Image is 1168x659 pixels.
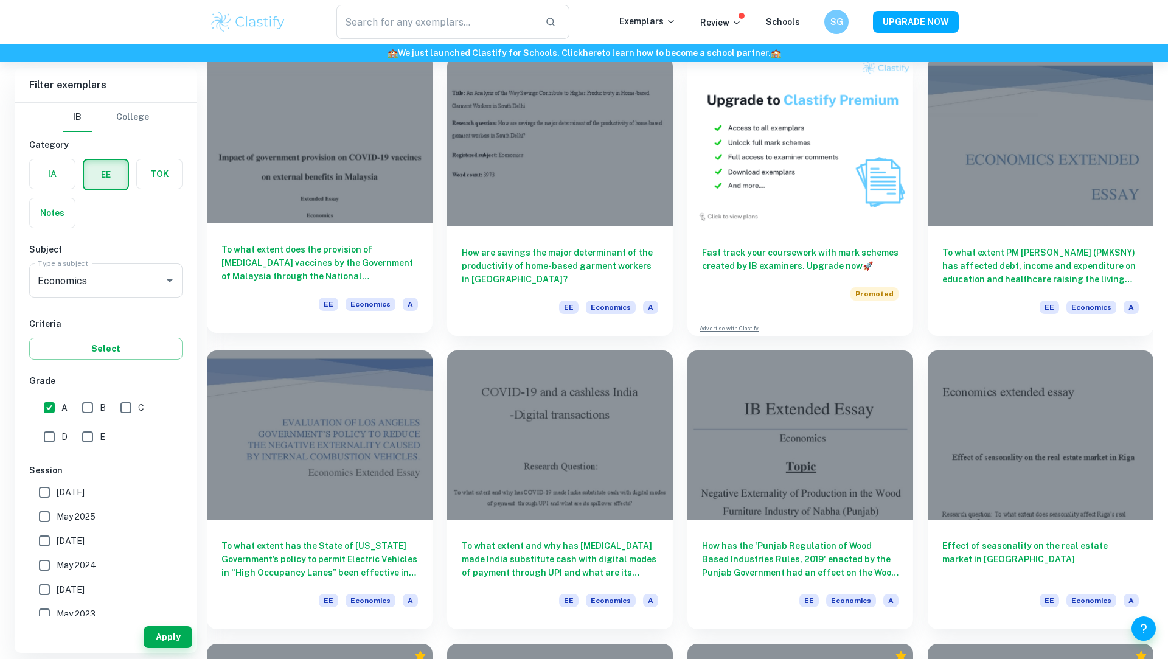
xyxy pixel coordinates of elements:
span: Economics [586,594,636,607]
span: Economics [826,594,876,607]
span: EE [559,301,579,314]
input: Search for any exemplars... [336,5,535,39]
span: A [1124,594,1139,607]
a: How has the 'Punjab Regulation of Wood Based Industries Rules, 2019' enacted by the Punjab Govern... [687,350,913,629]
h6: We just launched Clastify for Schools. Click to learn how to become a school partner. [2,46,1166,60]
a: To what extent PM [PERSON_NAME] (PMKSNY) has affected debt, income and expenditure on education a... [928,57,1153,335]
a: To what extent and why has [MEDICAL_DATA] made India substitute cash with digital modes of paymen... [447,350,673,629]
button: Help and Feedback [1131,616,1156,641]
h6: How are savings the major determinant of the productivity of home-based garment workers in [GEOGR... [462,246,658,286]
a: Schools [766,17,800,27]
span: D [61,430,68,444]
h6: To what extent and why has [MEDICAL_DATA] made India substitute cash with digital modes of paymen... [462,539,658,579]
p: Review [700,16,742,29]
button: SG [824,10,849,34]
span: May 2024 [57,559,96,572]
span: EE [1040,301,1059,314]
span: [DATE] [57,583,85,596]
span: A [643,594,658,607]
h6: Category [29,138,182,152]
h6: Session [29,464,182,477]
a: To what extent does the provision of [MEDICAL_DATA] vaccines by the Government of Malaysia throug... [207,57,433,335]
a: To what extent has the State of [US_STATE] Government’s policy to permit Electric Vehicles in “Hi... [207,350,433,629]
a: Effect of seasonality on the real estate market in [GEOGRAPHIC_DATA]EEEconomicsA [928,350,1153,629]
span: EE [559,594,579,607]
h6: Fast track your coursework with mark schemes created by IB examiners. Upgrade now [702,246,899,273]
span: A [403,298,418,311]
span: EE [1040,594,1059,607]
button: UPGRADE NOW [873,11,959,33]
span: A [1124,301,1139,314]
span: May 2025 [57,510,96,523]
label: Type a subject [38,258,88,268]
span: 🏫 [388,48,398,58]
span: Economics [1066,301,1116,314]
img: Thumbnail [687,57,913,226]
span: 🏫 [771,48,781,58]
span: A [403,594,418,607]
div: Filter type choice [63,103,149,132]
p: Exemplars [619,15,676,28]
h6: Criteria [29,317,182,330]
button: Select [29,338,182,360]
span: [DATE] [57,534,85,548]
span: EE [319,298,338,311]
span: E [100,430,105,444]
h6: To what extent has the State of [US_STATE] Government’s policy to permit Electric Vehicles in “Hi... [221,539,418,579]
a: Advertise with Clastify [700,324,759,333]
img: Clastify logo [209,10,287,34]
button: Apply [144,626,192,648]
span: Promoted [850,287,899,301]
button: TOK [137,159,182,189]
button: IA [30,159,75,189]
button: Open [161,272,178,289]
span: Economics [586,301,636,314]
h6: Filter exemplars [15,68,197,102]
span: Economics [346,298,395,311]
span: Economics [1066,594,1116,607]
span: A [61,401,68,414]
button: Notes [30,198,75,228]
a: here [583,48,602,58]
h6: Subject [29,243,182,256]
span: C [138,401,144,414]
button: College [116,103,149,132]
button: EE [84,160,128,189]
a: How are savings the major determinant of the productivity of home-based garment workers in [GEOGR... [447,57,673,335]
h6: Grade [29,374,182,388]
span: EE [799,594,819,607]
span: [DATE] [57,486,85,499]
h6: To what extent does the provision of [MEDICAL_DATA] vaccines by the Government of Malaysia throug... [221,243,418,283]
span: 🚀 [863,261,873,271]
span: May 2023 [57,607,96,621]
span: EE [319,594,338,607]
span: Economics [346,594,395,607]
span: B [100,401,106,414]
h6: Effect of seasonality on the real estate market in [GEOGRAPHIC_DATA] [942,539,1139,579]
button: IB [63,103,92,132]
span: A [643,301,658,314]
h6: How has the 'Punjab Regulation of Wood Based Industries Rules, 2019' enacted by the Punjab Govern... [702,539,899,579]
h6: SG [830,15,844,29]
h6: To what extent PM [PERSON_NAME] (PMKSNY) has affected debt, income and expenditure on education a... [942,246,1139,286]
span: A [883,594,899,607]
